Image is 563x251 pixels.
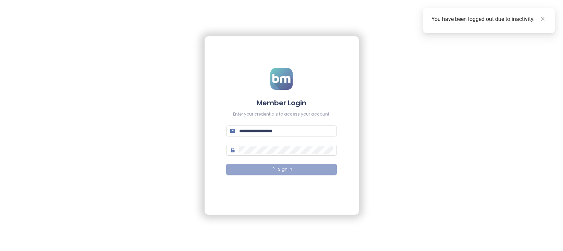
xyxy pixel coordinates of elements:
div: Enter your credentials to access your account. [226,111,337,118]
span: loading [271,167,275,171]
span: close [540,16,545,21]
button: Sign In [226,164,337,175]
span: mail [230,129,235,133]
span: Sign In [278,166,292,173]
div: You have been logged out due to inactivity. [431,15,547,23]
h4: Member Login [226,98,337,108]
span: lock [230,148,235,153]
img: logo [270,68,293,90]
